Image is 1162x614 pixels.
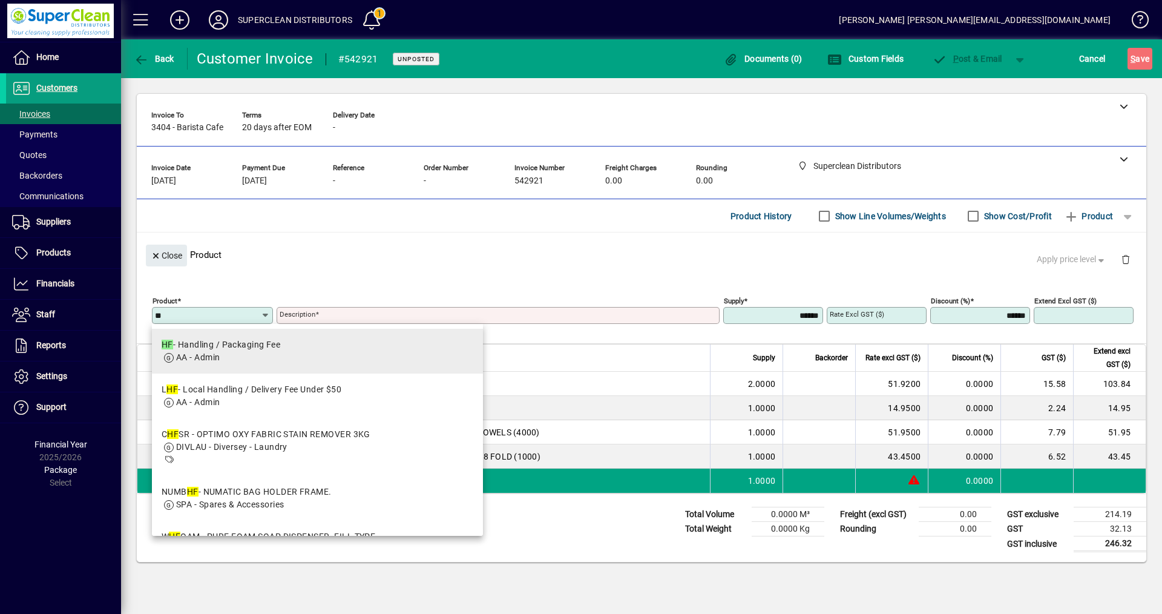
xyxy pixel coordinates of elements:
span: Financials [36,279,74,288]
span: Product History [730,206,792,226]
button: Cancel [1076,48,1109,70]
button: Product History [726,205,797,227]
a: Payments [6,124,121,145]
span: 1.0000 [748,475,776,487]
span: Customers [36,83,77,93]
mat-option: LHF - Local Handling / Delivery Fee Under $50 [152,374,483,418]
a: Home [6,42,121,73]
a: Financials [6,269,121,299]
span: Backorder [815,351,848,365]
td: 32.13 [1074,522,1146,536]
a: Knowledge Base [1123,2,1147,42]
span: Apply price level [1037,253,1107,266]
td: 2.24 [1000,396,1073,420]
td: GST inclusive [1001,536,1074,552]
a: Quotes [6,145,121,165]
span: Rate excl GST ($) [865,351,921,365]
td: GST exclusive [1001,507,1074,522]
div: 51.9200 [863,378,921,390]
mat-option: HF - Handling / Packaging Fee [152,329,483,374]
span: P [953,54,959,64]
span: Cancel [1079,49,1106,68]
a: Communications [6,186,121,206]
td: 214.19 [1074,507,1146,522]
label: Show Line Volumes/Weights [833,210,946,222]
mat-option: NUMBHF - NUMATIC BAG HOLDER FRAME. [152,476,483,521]
span: Custom Fields [827,54,904,64]
span: 1.0000 [748,426,776,438]
span: 1.0000 [748,451,776,463]
app-page-header-button: Delete [1111,254,1140,265]
span: 0.00 [605,176,622,186]
span: DIVLAU - Diversey - Laundry [176,442,287,452]
mat-label: Supply [724,297,744,305]
app-page-header-button: Close [143,249,190,260]
label: Show Cost/Profit [982,210,1052,222]
button: Profile [199,9,238,31]
span: Supply [753,351,775,365]
span: Quotes [12,150,47,160]
span: 1.0000 [748,402,776,414]
em: HF [187,487,199,497]
span: Documents (0) [724,54,803,64]
a: Products [6,238,121,268]
a: Staff [6,300,121,330]
span: - [333,123,335,133]
button: Close [146,245,187,266]
div: #542921 [338,50,378,69]
span: SPA - Spares & Accessories [176,500,284,509]
td: 0.0000 [928,469,1000,493]
div: 51.9500 [863,426,921,438]
span: GST ($) [1042,351,1066,365]
div: C SR - OPTIMO OXY FABRIC STAIN REMOVER 3KG [162,428,370,441]
div: Customer Invoice [197,49,313,68]
button: Save [1128,48,1152,70]
span: Extend excl GST ($) [1081,345,1131,371]
span: Home [36,52,59,62]
div: - Handling / Packaging Fee [162,338,280,351]
span: [DATE] [242,176,267,186]
td: 0.00 [919,522,991,536]
span: AA - Admin [176,352,220,362]
td: 0.0000 [928,444,1000,469]
td: 0.0000 [928,420,1000,444]
button: Custom Fields [824,48,907,70]
div: W OAM - PURE FOAM SOAP DISPENSER- FILL TYPE [162,530,375,543]
em: HF [169,532,180,541]
button: Apply price level [1032,249,1112,271]
td: 43.45 [1073,444,1146,469]
mat-option: WHFOAM - PURE FOAM SOAP DISPENSER- FILL TYPE [152,521,483,566]
mat-label: Extend excl GST ($) [1034,297,1097,305]
span: ave [1131,49,1149,68]
em: HF [166,385,178,394]
mat-label: Discount (%) [931,297,970,305]
td: 0.0000 Kg [752,522,824,536]
span: 2.0000 [748,378,776,390]
span: Suppliers [36,217,71,226]
td: Total Volume [679,507,752,522]
span: Products [36,248,71,257]
button: Documents (0) [721,48,806,70]
button: Add [160,9,199,31]
span: Discount (%) [952,351,993,365]
td: 6.52 [1000,444,1073,469]
td: 0.0000 [928,396,1000,420]
span: S [1131,54,1135,64]
span: Payments [12,130,57,139]
td: Total Weight [679,522,752,536]
td: 103.84 [1073,372,1146,396]
span: - [333,176,335,186]
mat-label: Description [280,310,315,319]
div: 43.4500 [863,451,921,463]
div: SUPERCLEAN DISTRIBUTORS [238,10,352,30]
span: Communications [12,191,84,201]
app-page-header-button: Back [121,48,188,70]
td: 15.58 [1000,372,1073,396]
a: Backorders [6,165,121,186]
span: Settings [36,371,67,381]
button: Back [131,48,177,70]
span: 0.00 [696,176,713,186]
td: Rounding [834,522,919,536]
td: GST [1001,522,1074,536]
div: [PERSON_NAME] [PERSON_NAME][EMAIL_ADDRESS][DOMAIN_NAME] [839,10,1111,30]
